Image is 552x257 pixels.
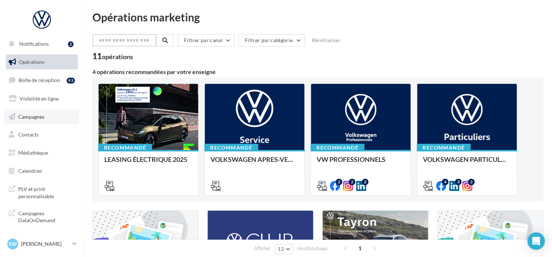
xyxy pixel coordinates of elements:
div: Recommandé [417,144,471,152]
a: PLV et print personnalisable [4,181,79,203]
button: Réinitialiser [309,36,344,45]
a: Boîte de réception93 [4,72,79,88]
div: 3 [455,179,461,185]
div: 4 opérations recommandées par votre enseigne [92,69,543,75]
div: VW PROFESSIONNELS [317,156,405,170]
div: Recommandé [311,144,364,152]
span: résultats/page [297,245,327,252]
span: Boîte de réception [19,77,60,83]
div: 2 [349,179,355,185]
div: Open Intercom Messenger [527,232,545,250]
div: VOLKSWAGEN APRES-VENTE [211,156,299,170]
span: Campagnes [18,113,44,119]
button: 12 [275,244,293,254]
span: Afficher [254,245,271,252]
a: Contacts [4,127,79,142]
div: 2 [336,179,342,185]
span: Visibilité en ligne [20,95,59,102]
a: Campagnes DataOnDemand [4,205,79,227]
span: 1 [354,242,366,254]
span: 12 [278,246,284,252]
a: Médiathèque [4,145,79,160]
div: Recommandé [204,144,258,152]
div: LEASING ÉLECTRIQUE 2025 [104,156,192,170]
span: Calendrier [18,168,43,174]
div: 11 [92,52,133,60]
span: SW [9,240,17,248]
span: PLV et print personnalisable [18,184,75,200]
div: VOLKSWAGEN PARTICULIER [423,156,511,170]
span: Campagnes DataOnDemand [18,208,75,224]
div: Recommandé [98,144,152,152]
div: 2 [468,179,475,185]
button: Filtrer par catégorie [239,34,305,46]
div: 93 [67,78,75,83]
span: Opérations [19,59,44,65]
div: 2 [68,41,73,47]
div: opérations [102,53,133,60]
a: Campagnes [4,109,79,125]
span: Notifications [19,41,49,47]
span: Médiathèque [18,150,48,156]
div: 4 [442,179,448,185]
button: Notifications 2 [4,36,76,52]
a: Visibilité en ligne [4,91,79,106]
p: [PERSON_NAME] [21,240,69,248]
div: Opérations marketing [92,12,543,23]
a: Opérations [4,54,79,70]
a: SW [PERSON_NAME] [6,237,78,251]
button: Filtrer par canal [178,34,235,46]
a: Calendrier [4,163,79,179]
div: 2 [362,179,368,185]
span: Contacts [18,131,39,138]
